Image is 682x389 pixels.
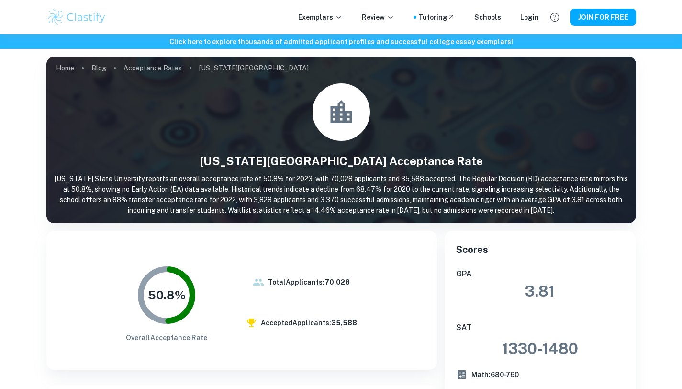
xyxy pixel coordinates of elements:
h1: [US_STATE][GEOGRAPHIC_DATA] Acceptance Rate [46,152,636,170]
h5: Scores [456,242,625,257]
h6: Click here to explore thousands of admitted applicant profiles and successful college essay exemp... [2,36,680,47]
h6: Overall Acceptance Rate [126,332,207,343]
p: Exemplars [298,12,343,23]
a: Acceptance Rates [123,61,182,75]
img: Clastify logo [46,8,107,27]
a: Tutoring [418,12,455,23]
b: 70,028 [324,278,350,286]
button: JOIN FOR FREE [570,9,636,26]
a: Login [520,12,539,23]
p: [US_STATE][GEOGRAPHIC_DATA] [199,63,309,73]
a: Home [56,61,74,75]
h3: 1330 - 1480 [456,337,625,360]
p: Review [362,12,394,23]
h6: Total Applicants: [268,277,350,287]
p: [US_STATE] State University reports an overall acceptance rate of 50.8% for 2023, with 70,028 app... [46,173,636,216]
button: Help and Feedback [547,9,563,25]
h6: SAT [456,322,625,333]
h3: 3.81 [456,280,625,303]
h6: Accepted Applicants: [261,318,357,328]
h6: GPA [456,268,625,280]
tspan: 50.8% [148,288,186,302]
a: Schools [474,12,501,23]
a: Blog [91,61,106,75]
h6: Math: 680 - 760 [471,369,519,380]
b: 35,588 [331,319,357,327]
